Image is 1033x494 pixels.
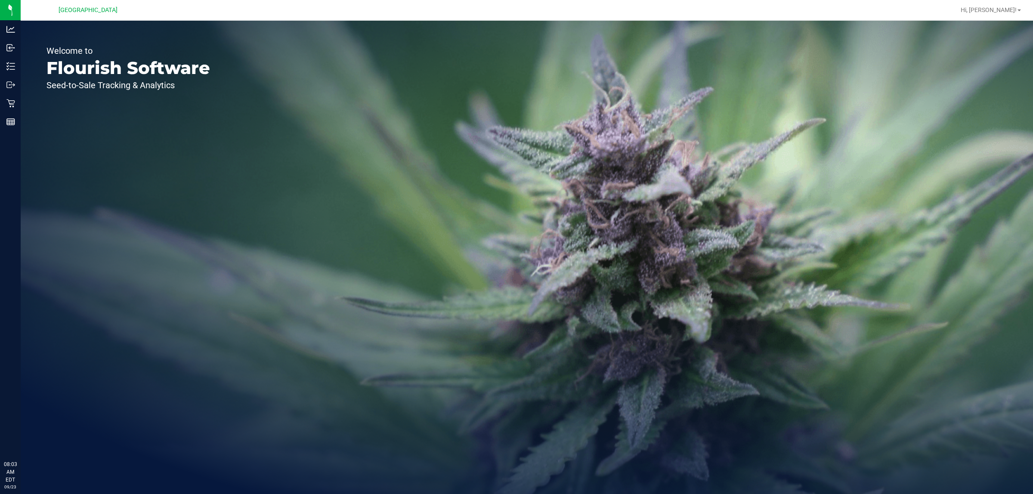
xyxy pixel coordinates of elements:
span: [GEOGRAPHIC_DATA] [59,6,118,14]
p: Seed-to-Sale Tracking & Analytics [46,81,210,90]
inline-svg: Inbound [6,43,15,52]
p: 08:03 AM EDT [4,460,17,484]
inline-svg: Retail [6,99,15,108]
span: Hi, [PERSON_NAME]! [961,6,1017,13]
p: 09/23 [4,484,17,490]
p: Flourish Software [46,59,210,77]
inline-svg: Reports [6,117,15,126]
inline-svg: Analytics [6,25,15,34]
inline-svg: Outbound [6,80,15,89]
p: Welcome to [46,46,210,55]
inline-svg: Inventory [6,62,15,71]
